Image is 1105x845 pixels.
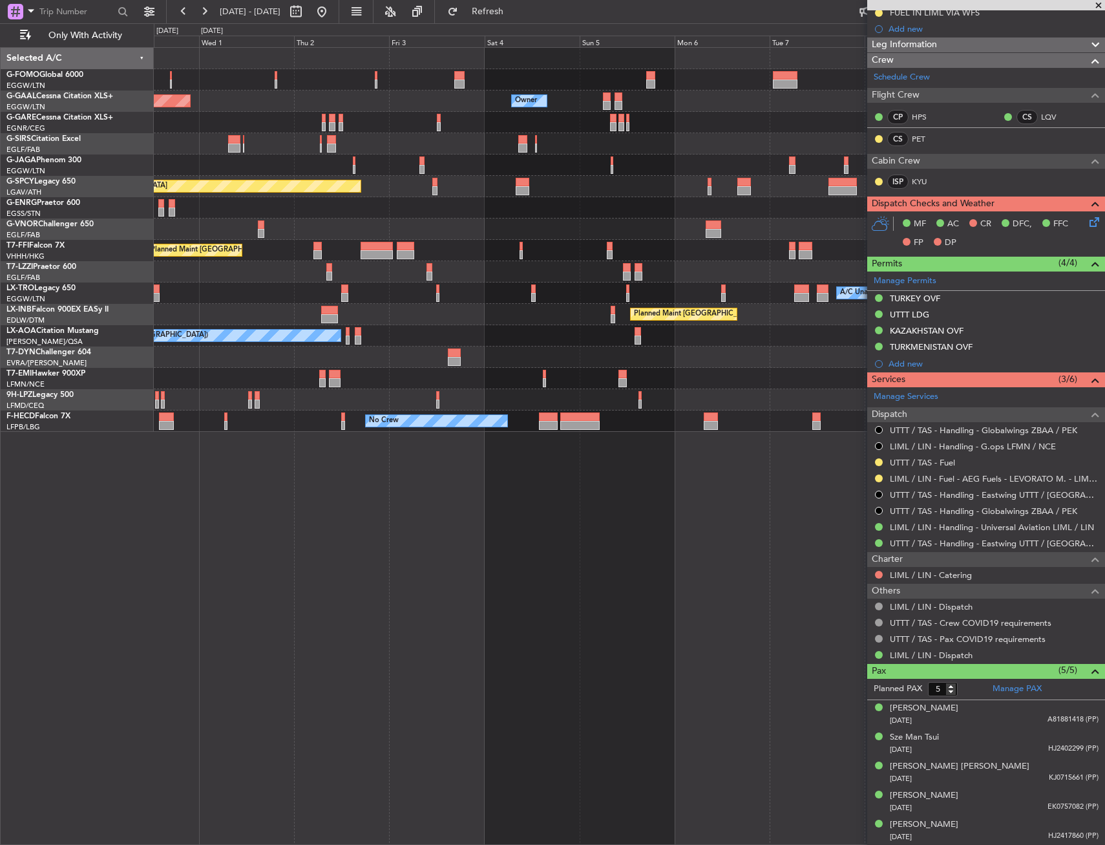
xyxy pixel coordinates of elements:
[6,71,39,79] span: G-FOMO
[912,133,941,145] a: PET
[156,26,178,37] div: [DATE]
[980,218,991,231] span: CR
[890,702,958,715] div: [PERSON_NAME]
[39,2,114,21] input: Trip Number
[1016,110,1038,124] div: CS
[6,178,34,186] span: G-SPCY
[1047,802,1099,813] span: EK0757082 (PP)
[6,263,33,271] span: T7-LZZI
[6,123,45,133] a: EGNR/CEG
[890,425,1077,436] a: UTTT / TAS - Handling - Globalwings ZBAA / PEK
[6,294,45,304] a: EGGW/LTN
[890,745,912,754] span: [DATE]
[6,391,74,399] a: 9H-LPZLegacy 500
[887,132,909,146] div: CS
[865,36,960,47] div: Wed 8
[890,617,1051,628] a: UTTT / TAS - Crew COVID19 requirements
[6,156,36,164] span: G-JAGA
[890,325,963,336] div: KAZAKHSTAN OVF
[6,348,91,356] a: T7-DYNChallenger 604
[890,570,972,581] a: LIML / LIN - Catering
[1048,743,1099,754] span: HJ2402299 (PP)
[6,220,38,228] span: G-VNOR
[874,390,938,403] a: Manage Services
[6,284,34,292] span: LX-TRO
[6,199,80,207] a: G-ENRGPraetor 600
[890,506,1077,517] a: UTTT / TAS - Handling - Globalwings ZBAA / PEK
[6,114,113,122] a: G-GARECessna Citation XLS+
[6,284,76,292] a: LX-TROLegacy 650
[6,306,109,314] a: LX-INBFalcon 900EX EASy II
[6,412,35,420] span: F-HECD
[201,26,223,37] div: [DATE]
[890,650,973,661] a: LIML / LIN - Dispatch
[874,275,936,288] a: Manage Permits
[872,407,907,422] span: Dispatch
[6,178,76,186] a: G-SPCYLegacy 650
[6,348,36,356] span: T7-DYN
[872,88,920,103] span: Flight Crew
[890,832,912,842] span: [DATE]
[34,31,136,40] span: Only With Activity
[874,71,930,84] a: Schedule Crew
[6,358,87,368] a: EVRA/[PERSON_NAME]
[389,36,484,47] div: Fri 3
[6,370,32,378] span: T7-EMI
[14,25,140,46] button: Only With Activity
[890,760,1029,773] div: [PERSON_NAME] [PERSON_NAME]
[1041,111,1070,123] a: LQV
[1053,218,1068,231] span: FFC
[1058,663,1077,677] span: (5/5)
[890,731,939,744] div: Sze Man Tsui
[890,538,1099,549] a: UTTT / TAS - Handling - Eastwing UTTT / [GEOGRAPHIC_DATA]
[1049,773,1099,784] span: KJ0715661 (PP)
[890,818,958,831] div: [PERSON_NAME]
[6,327,99,335] a: LX-AOACitation Mustang
[6,135,31,143] span: G-SIRS
[890,7,980,18] div: FUEL IN LIML VIA WFS
[1058,256,1077,270] span: (4/4)
[6,273,40,283] a: EGLF/FAB
[890,293,940,304] div: TURKEY OVF
[872,154,920,169] span: Cabin Crew
[6,135,81,143] a: G-SIRSCitation Excel
[890,716,912,725] span: [DATE]
[890,473,1099,484] a: LIML / LIN - Fuel - AEG Fuels - LEVORATO M. - LIML / LIN
[6,209,41,219] a: EGSS/STN
[6,412,70,420] a: F-HECDFalcon 7X
[6,92,113,100] a: G-GAALCessna Citation XLS+
[872,584,900,599] span: Others
[993,683,1042,696] a: Manage PAX
[220,6,280,17] span: [DATE] - [DATE]
[890,803,912,813] span: [DATE]
[675,36,770,47] div: Mon 6
[6,166,45,176] a: EGGW/LTN
[6,145,40,155] a: EGLF/FAB
[872,257,902,272] span: Permits
[890,457,955,468] a: UTTT / TAS - Fuel
[874,683,922,696] label: Planned PAX
[914,218,926,231] span: MF
[889,358,1099,369] div: Add new
[6,263,76,271] a: T7-LZZIPraetor 600
[872,53,894,68] span: Crew
[912,176,941,187] a: KYU
[890,309,929,320] div: UTTT LDG
[890,601,973,612] a: LIML / LIN - Dispatch
[890,774,912,784] span: [DATE]
[199,36,294,47] div: Wed 1
[6,327,36,335] span: LX-AOA
[6,337,83,347] a: [PERSON_NAME]/QSA
[369,411,399,431] div: No Crew
[890,522,1094,533] a: LIML / LIN - Handling - Universal Aviation LIML / LIN
[912,111,941,123] a: HPS
[6,370,85,378] a: T7-EMIHawker 900XP
[887,175,909,189] div: ISP
[485,36,580,47] div: Sat 4
[6,199,37,207] span: G-ENRG
[890,789,958,802] div: [PERSON_NAME]
[1048,831,1099,842] span: HJ2417860 (PP)
[1047,714,1099,725] span: A81881418 (PP)
[6,251,45,261] a: VHHH/HKG
[840,283,894,303] div: A/C Unavailable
